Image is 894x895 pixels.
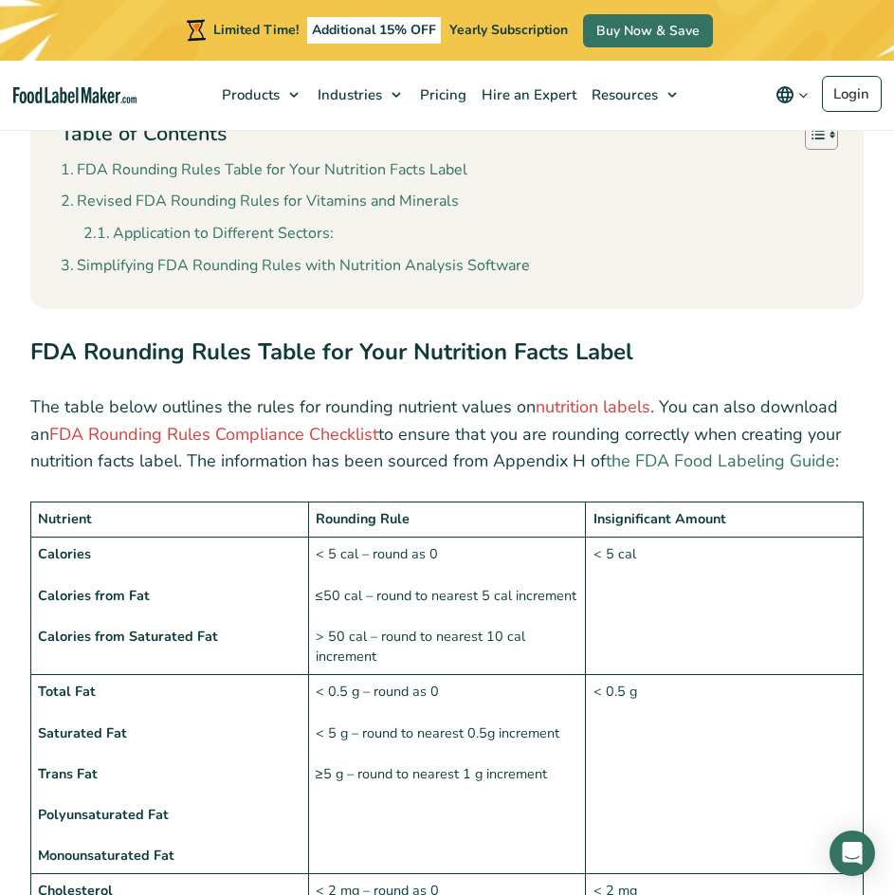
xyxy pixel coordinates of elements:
p: The table below outlines the rules for rounding nutrient values on . You can also download an to ... [30,393,864,475]
a: the FDA Food Labeling Guide [606,449,835,472]
a: FDA Rounding Rules Compliance Checklist [49,423,378,446]
strong: Insignificant Amount [593,509,726,528]
button: Change language [762,76,822,114]
a: Pricing [411,61,472,129]
a: Food Label Maker homepage [13,87,137,103]
strong: Calories from Saturated Fat [38,627,218,646]
a: Buy Now & Save [583,14,713,47]
a: Resources [582,61,686,129]
span: Pricing [414,85,468,104]
td: < 0.5 g – round as 0 < 5 g – round to nearest 0.5g increment ≥5 g – round to nearest 1 g increment [308,675,586,874]
a: Login [822,76,882,112]
td: < 0.5 g [586,675,864,874]
strong: FDA Rounding Rules Table for Your Nutrition Facts Label [30,337,633,367]
strong: Nutrient [38,509,92,528]
a: Toggle Table of Content [791,119,833,151]
strong: Rounding Rule [316,509,410,528]
strong: Saturated Fat [38,723,127,742]
a: FDA Rounding Rules Table for Your Nutrition Facts Label [61,158,467,183]
a: Simplifying FDA Rounding Rules with Nutrition Analysis Software [61,254,530,279]
a: nutrition labels [536,395,650,418]
a: Application to Different Sectors: [83,222,334,247]
a: Products [212,61,308,129]
span: Yearly Subscription [449,21,568,39]
span: Additional 15% OFF [307,17,441,44]
strong: Monounsaturated Fat [38,846,174,865]
a: Hire an Expert [472,61,582,129]
div: Open Intercom Messenger [830,831,875,876]
span: Limited Time! [213,21,299,39]
a: Industries [308,61,411,129]
strong: Polyunsaturated Fat [38,805,169,824]
a: Revised FDA Rounding Rules for Vitamins and Minerals [61,190,459,214]
span: Products [216,85,282,104]
td: < 5 cal – round as 0 ≤50 cal – round to nearest 5 cal increment > 50 cal – round to nearest 10 ca... [308,538,586,675]
strong: Calories from Fat [38,586,150,605]
strong: Calories [38,544,91,563]
span: Resources [586,85,660,104]
strong: Trans Fat [38,764,98,783]
p: Table of Contents [61,119,227,149]
span: Hire an Expert [476,85,578,104]
span: Industries [312,85,384,104]
strong: Total Fat [38,682,96,701]
td: < 5 cal [586,538,864,675]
